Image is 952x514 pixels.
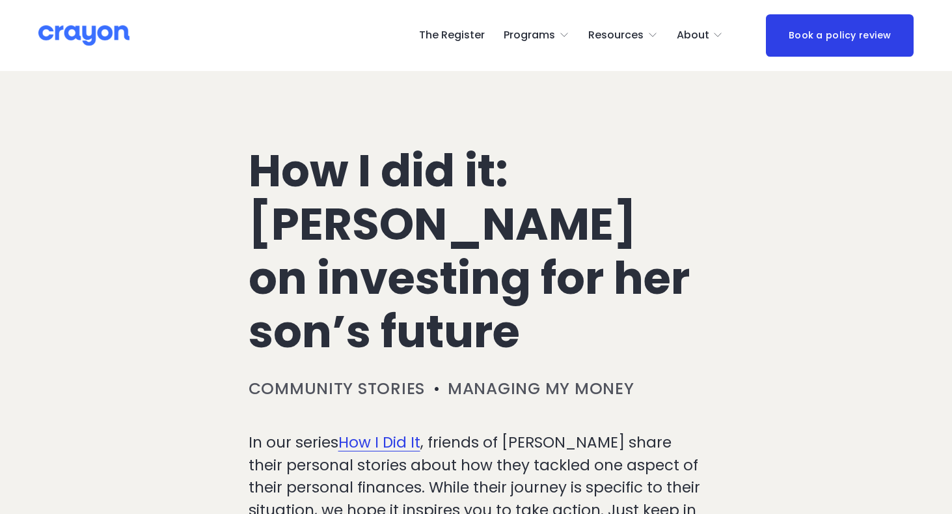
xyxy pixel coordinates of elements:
img: Crayon [38,24,129,47]
a: How I Did It [338,432,420,453]
span: Resources [588,26,644,45]
a: folder dropdown [504,25,569,46]
a: folder dropdown [677,25,724,46]
a: folder dropdown [588,25,658,46]
a: Book a policy review [766,14,914,57]
h1: How I did it: [PERSON_NAME] on investing for her son’s future [249,144,704,359]
span: About [677,26,709,45]
span: Programs [504,26,555,45]
a: The Register [419,25,485,46]
a: Community stories [249,377,426,400]
a: Managing my money [448,377,634,400]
